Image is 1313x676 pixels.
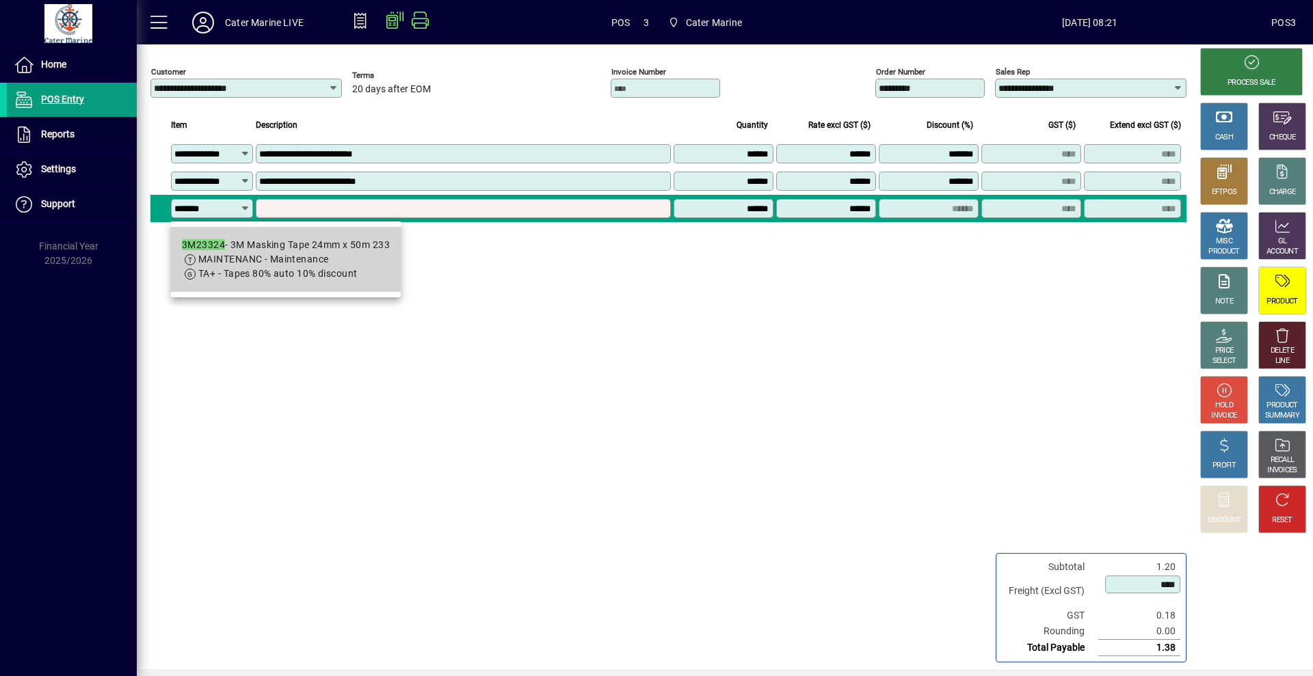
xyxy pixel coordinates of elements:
[182,239,225,250] em: 3M23324
[1002,640,1098,656] td: Total Payable
[1275,356,1289,366] div: LINE
[225,12,304,33] div: Cater Marine LIVE
[1208,247,1239,257] div: PRODUCT
[41,198,75,209] span: Support
[1215,346,1234,356] div: PRICE
[7,187,137,221] a: Support
[181,10,225,35] button: Profile
[1271,12,1296,33] div: POS3
[1265,411,1299,421] div: SUMMARY
[198,268,357,279] span: TA+ - Tapes 80% auto 10% discount
[1266,297,1297,307] div: PRODUCT
[1271,455,1295,465] div: RECALL
[1269,133,1295,143] div: CHEQUE
[1002,623,1098,640] td: Rounding
[644,12,649,33] span: 3
[7,152,137,187] a: Settings
[876,67,925,77] mat-label: Order number
[996,67,1030,77] mat-label: Sales rep
[1216,236,1232,247] div: MISC
[686,12,742,33] span: Cater Marine
[1215,401,1233,411] div: HOLD
[1278,236,1287,247] div: GL
[808,118,871,133] span: Rate excl GST ($)
[663,10,747,35] span: Cater Marine
[198,254,329,265] span: MAINTENANC - Maintenance
[1212,356,1236,366] div: SELECT
[41,59,66,70] span: Home
[7,48,137,82] a: Home
[1002,559,1098,575] td: Subtotal
[1215,133,1233,143] div: CASH
[352,84,431,95] span: 20 days after EOM
[611,12,631,33] span: POS
[1098,608,1180,623] td: 0.18
[352,71,434,80] span: Terms
[1271,346,1294,356] div: DELETE
[7,118,137,152] a: Reports
[1228,78,1275,88] div: PROCESS SALE
[171,227,401,292] mat-option: 3M23324 - 3M Masking Tape 24mm x 50m 233
[1098,640,1180,656] td: 1.38
[1212,187,1237,198] div: EFTPOS
[1098,559,1180,575] td: 1.20
[927,118,973,133] span: Discount (%)
[1208,515,1241,526] div: DISCOUNT
[1267,465,1297,476] div: INVOICES
[611,67,666,77] mat-label: Invoice number
[1212,461,1236,471] div: PROFIT
[1098,623,1180,640] td: 0.00
[256,118,297,133] span: Description
[1211,411,1236,421] div: INVOICE
[171,118,187,133] span: Item
[1215,297,1233,307] div: NOTE
[1266,247,1298,257] div: ACCOUNT
[151,67,186,77] mat-label: Customer
[1266,401,1297,411] div: PRODUCT
[1002,575,1098,608] td: Freight (Excl GST)
[182,238,390,252] div: - 3M Masking Tape 24mm x 50m 233
[1272,515,1292,526] div: RESET
[1110,118,1181,133] span: Extend excl GST ($)
[41,129,75,139] span: Reports
[41,94,84,105] span: POS Entry
[908,12,1271,33] span: [DATE] 08:21
[1269,187,1296,198] div: CHARGE
[1002,608,1098,623] td: GST
[737,118,768,133] span: Quantity
[41,163,76,174] span: Settings
[1048,118,1076,133] span: GST ($)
